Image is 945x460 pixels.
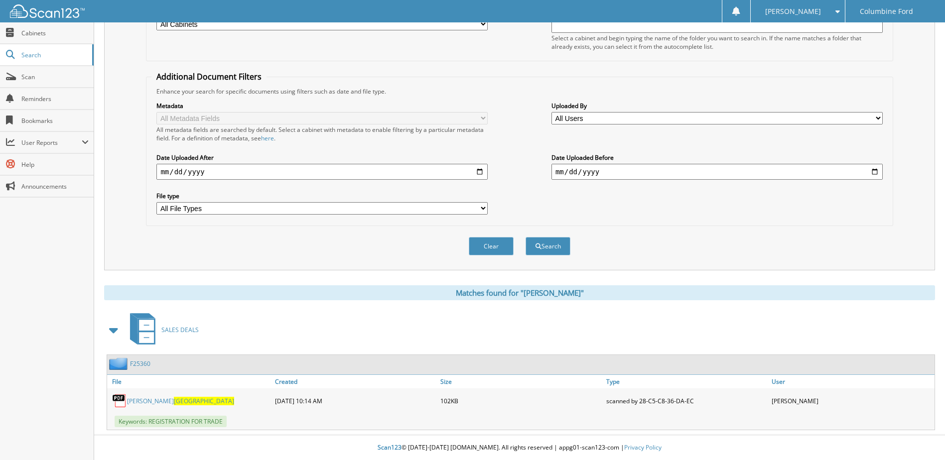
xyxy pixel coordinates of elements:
span: Bookmarks [21,116,89,125]
span: Scan [21,73,89,81]
img: folder2.png [109,357,130,370]
span: Scan123 [378,443,402,452]
input: start [156,164,488,180]
label: Metadata [156,102,488,110]
div: Matches found for "[PERSON_NAME]" [104,285,935,300]
img: scan123-logo-white.svg [10,4,85,18]
a: User [769,375,935,388]
input: end [551,164,883,180]
div: [DATE] 10:14 AM [272,391,438,411]
a: Privacy Policy [624,443,662,452]
span: User Reports [21,138,82,147]
a: Size [438,375,603,388]
span: Announcements [21,182,89,191]
a: Type [604,375,769,388]
legend: Additional Document Filters [151,71,267,82]
a: Created [272,375,438,388]
div: 102KB [438,391,603,411]
div: Select a cabinet and begin typing the name of the folder you want to search in. If the name match... [551,34,883,51]
a: [PERSON_NAME][GEOGRAPHIC_DATA] [127,397,234,405]
div: All metadata fields are searched by default. Select a cabinet with metadata to enable filtering b... [156,125,488,142]
label: Date Uploaded Before [551,153,883,162]
div: [PERSON_NAME] [769,391,935,411]
div: © [DATE]-[DATE] [DOMAIN_NAME]. All rights reserved | appg01-scan123-com | [94,436,945,460]
span: SALES DEALS [161,326,199,334]
button: Clear [469,237,514,255]
label: Uploaded By [551,102,883,110]
span: [PERSON_NAME] [765,8,821,14]
a: here [261,134,274,142]
label: File type [156,192,488,200]
span: Search [21,51,87,59]
span: Reminders [21,95,89,103]
iframe: Chat Widget [895,412,945,460]
span: [GEOGRAPHIC_DATA] [174,397,234,405]
span: Cabinets [21,29,89,37]
span: Help [21,160,89,169]
div: Enhance your search for specific documents using filters such as date and file type. [151,87,887,96]
span: Keywords: REGISTRATION FOR TRADE [115,416,227,427]
img: PDF.png [112,393,127,408]
label: Date Uploaded After [156,153,488,162]
button: Search [526,237,570,255]
a: SALES DEALS [124,310,199,349]
a: F25360 [130,359,150,368]
span: Columbine Ford [860,8,913,14]
a: File [107,375,272,388]
div: scanned by 28-C5-C8-36-DA-EC [604,391,769,411]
